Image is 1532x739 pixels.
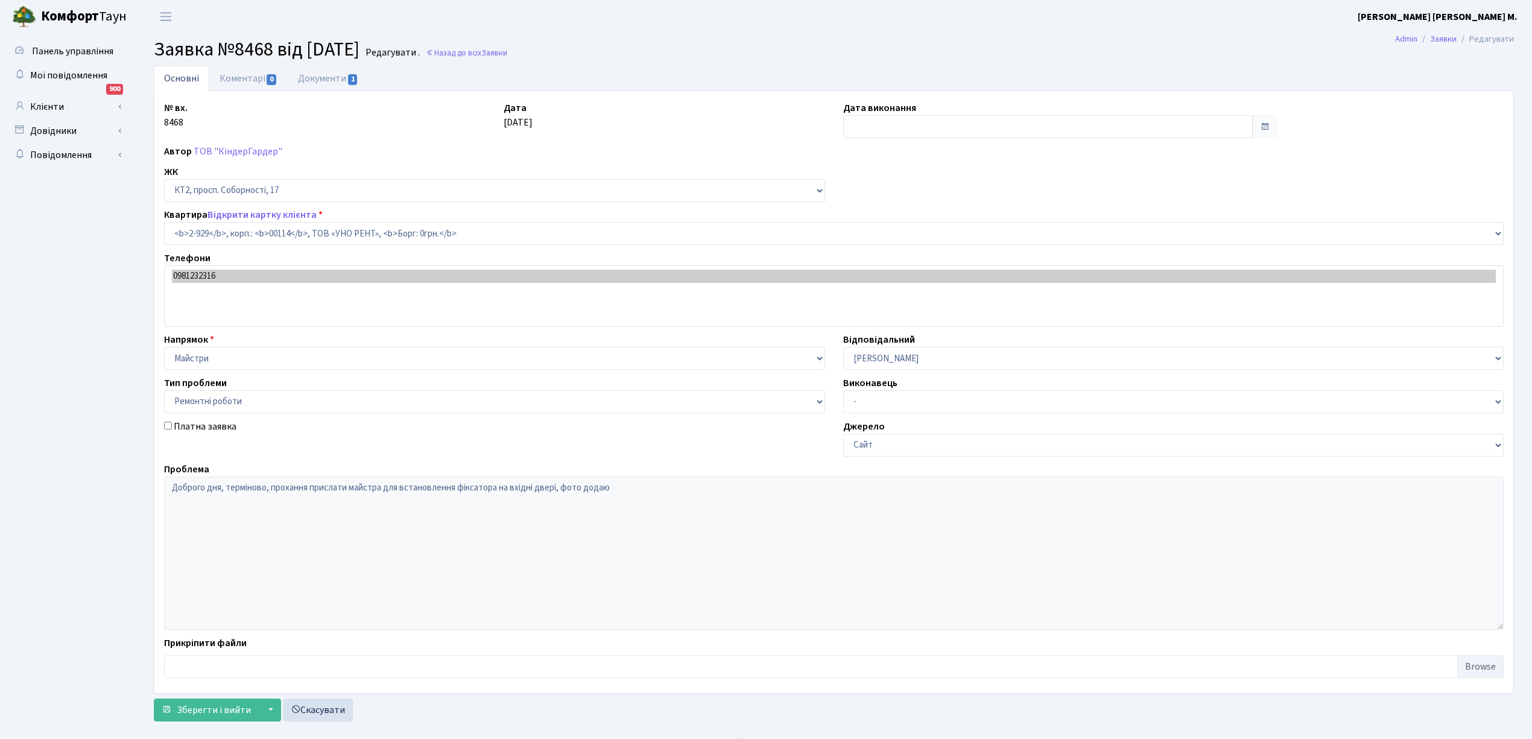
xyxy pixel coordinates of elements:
label: Автор [164,144,192,159]
label: Джерело [843,419,885,434]
label: Напрямок [164,332,214,347]
span: Зберегти і вийти [177,703,251,717]
li: Редагувати [1457,33,1514,46]
a: Клієнти [6,95,127,119]
label: Телефони [164,251,210,265]
b: Комфорт [41,7,99,26]
label: № вх. [164,101,188,115]
span: Мої повідомлення [30,69,107,82]
textarea: Доброго дня, терміново, прохання прислати майстра для встановлення фіксатора на вхідні двері, фот... [164,477,1504,630]
div: [DATE] [495,101,834,138]
label: Квартира [164,208,323,222]
label: Відповідальний [843,332,915,347]
span: Таун [41,7,127,27]
a: ТОВ "КіндерГардер" [194,145,282,158]
label: Виконавець [843,376,897,390]
label: Дата [504,101,527,115]
a: [PERSON_NAME] [PERSON_NAME] М. [1358,10,1518,24]
a: Скасувати [283,699,353,722]
div: 8468 [155,101,495,138]
span: Панель управління [32,45,113,58]
small: Редагувати . [363,47,420,59]
a: Повідомлення [6,143,127,167]
label: Дата виконання [843,101,916,115]
option: 0981232316 [172,270,1496,283]
img: logo.png [12,5,36,29]
a: Документи [288,66,369,91]
a: Панель управління [6,39,127,63]
label: Платна заявка [174,419,236,434]
a: Мої повідомлення900 [6,63,127,87]
a: Заявки [1430,33,1457,45]
div: 900 [106,84,123,95]
span: 0 [267,74,276,85]
select: ) [164,222,1504,245]
span: Заявка №8468 від [DATE] [154,36,359,63]
nav: breadcrumb [1377,27,1532,52]
a: Відкрити картку клієнта [207,208,317,221]
button: Зберегти і вийти [154,699,259,722]
a: Коментарі [209,66,288,91]
a: Основні [154,66,209,91]
a: Довідники [6,119,127,143]
a: Назад до всіхЗаявки [426,47,507,59]
select: ) [164,390,825,413]
label: Прикріпити файли [164,636,247,650]
span: Заявки [481,47,507,59]
label: ЖК [164,165,178,179]
button: Переключити навігацію [151,7,181,27]
a: Admin [1395,33,1417,45]
label: Проблема [164,462,209,477]
span: 1 [348,74,358,85]
label: Тип проблеми [164,376,227,390]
